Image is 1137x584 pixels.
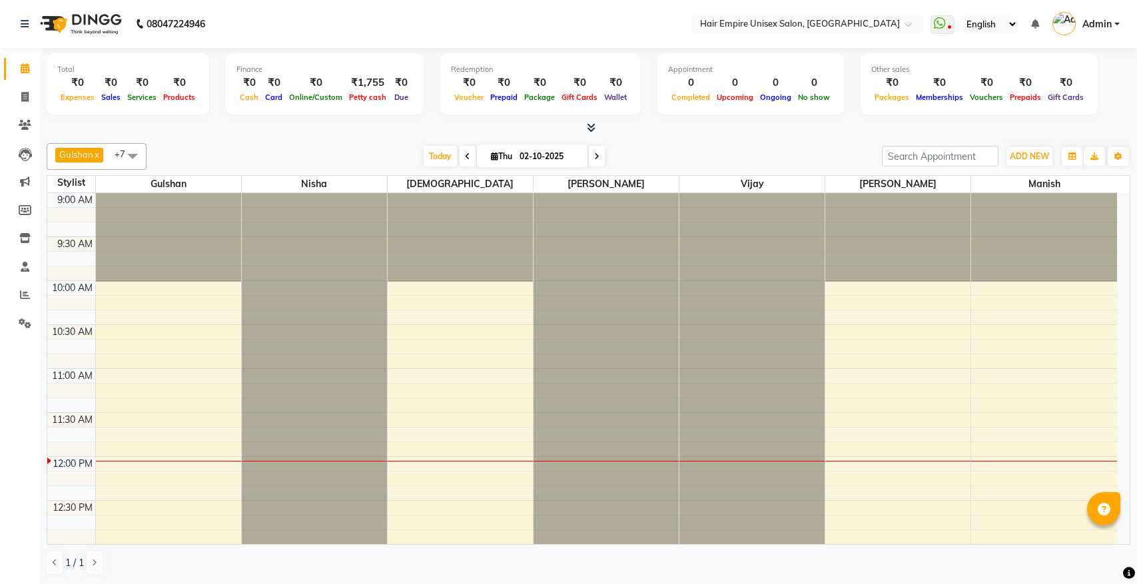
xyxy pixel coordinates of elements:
[346,93,390,102] span: Petty cash
[55,237,95,251] div: 9:30 AM
[1082,17,1112,31] span: Admin
[262,93,286,102] span: Card
[286,75,346,91] div: ₹0
[59,149,93,160] span: Gulshan
[713,93,757,102] span: Upcoming
[236,64,413,75] div: Finance
[55,193,95,207] div: 9:00 AM
[1006,147,1052,166] button: ADD NEW
[388,176,533,192] span: [DEMOGRAPHIC_DATA]
[825,176,970,192] span: [PERSON_NAME]
[882,146,998,166] input: Search Appointment
[913,93,966,102] span: Memberships
[147,5,205,43] b: 08047224946
[558,75,601,91] div: ₹0
[521,75,558,91] div: ₹0
[57,75,98,91] div: ₹0
[795,93,833,102] span: No show
[1006,75,1044,91] div: ₹0
[391,93,412,102] span: Due
[49,281,95,295] div: 10:00 AM
[93,149,99,160] a: x
[451,64,630,75] div: Redemption
[346,75,390,91] div: ₹1,755
[668,64,833,75] div: Appointment
[50,457,95,471] div: 12:00 PM
[451,93,487,102] span: Voucher
[1010,151,1049,161] span: ADD NEW
[558,93,601,102] span: Gift Cards
[262,75,286,91] div: ₹0
[668,93,713,102] span: Completed
[115,148,135,159] span: +7
[487,93,521,102] span: Prepaid
[390,75,413,91] div: ₹0
[57,93,98,102] span: Expenses
[49,413,95,427] div: 11:30 AM
[966,75,1006,91] div: ₹0
[601,93,630,102] span: Wallet
[668,75,713,91] div: 0
[160,93,198,102] span: Products
[424,146,457,166] span: Today
[34,5,125,43] img: logo
[236,93,262,102] span: Cash
[236,75,262,91] div: ₹0
[124,93,160,102] span: Services
[487,75,521,91] div: ₹0
[601,75,630,91] div: ₹0
[534,176,679,192] span: [PERSON_NAME]
[1052,12,1076,35] img: Admin
[1044,75,1087,91] div: ₹0
[516,146,582,166] input: 2025-10-02
[160,75,198,91] div: ₹0
[521,93,558,102] span: Package
[966,93,1006,102] span: Vouchers
[124,75,160,91] div: ₹0
[286,93,346,102] span: Online/Custom
[98,93,124,102] span: Sales
[757,93,795,102] span: Ongoing
[1044,93,1087,102] span: Gift Cards
[795,75,833,91] div: 0
[47,176,95,190] div: Stylist
[49,325,95,339] div: 10:30 AM
[871,64,1087,75] div: Other sales
[871,93,913,102] span: Packages
[50,501,95,515] div: 12:30 PM
[451,75,487,91] div: ₹0
[488,151,516,161] span: Thu
[49,369,95,383] div: 11:00 AM
[96,176,241,192] span: Gulshan
[57,64,198,75] div: Total
[65,556,84,570] span: 1 / 1
[1081,531,1124,571] iframe: chat widget
[713,75,757,91] div: 0
[242,176,387,192] span: Nisha
[98,75,124,91] div: ₹0
[757,75,795,91] div: 0
[913,75,966,91] div: ₹0
[971,176,1117,192] span: Manish
[871,75,913,91] div: ₹0
[1006,93,1044,102] span: Prepaids
[679,176,825,192] span: vijay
